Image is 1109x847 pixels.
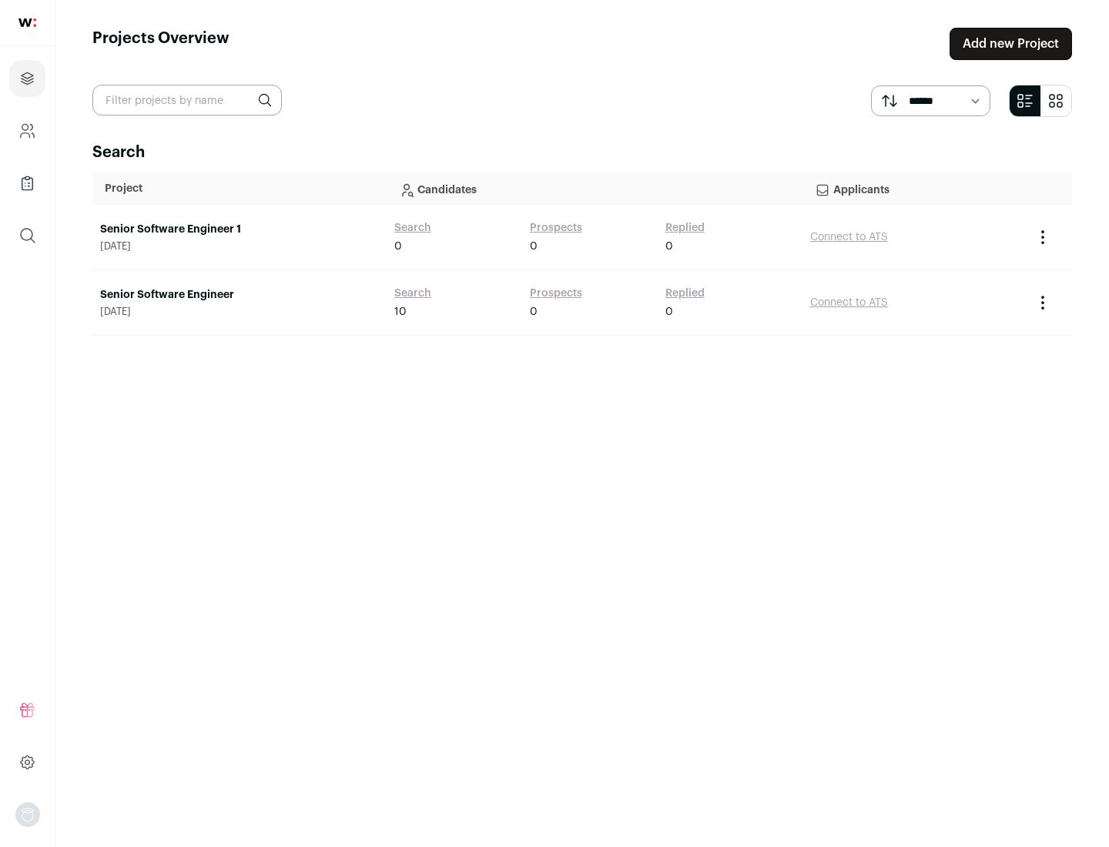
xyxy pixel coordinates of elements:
[100,222,379,237] a: Senior Software Engineer 1
[394,286,431,301] a: Search
[665,286,705,301] a: Replied
[530,239,538,254] span: 0
[92,28,230,60] h1: Projects Overview
[530,304,538,320] span: 0
[1034,293,1052,312] button: Project Actions
[9,60,45,97] a: Projects
[810,297,888,308] a: Connect to ATS
[815,173,1014,204] p: Applicants
[950,28,1072,60] a: Add new Project
[399,173,790,204] p: Candidates
[394,239,402,254] span: 0
[394,304,407,320] span: 10
[18,18,36,27] img: wellfound-shorthand-0d5821cbd27db2630d0214b213865d53afaa358527fdda9d0ea32b1df1b89c2c.svg
[100,306,379,318] span: [DATE]
[92,85,282,115] input: Filter projects by name
[665,304,673,320] span: 0
[9,112,45,149] a: Company and ATS Settings
[665,220,705,236] a: Replied
[810,232,888,243] a: Connect to ATS
[15,802,40,827] button: Open dropdown
[530,220,582,236] a: Prospects
[9,165,45,202] a: Company Lists
[100,287,379,303] a: Senior Software Engineer
[530,286,582,301] a: Prospects
[1034,228,1052,246] button: Project Actions
[394,220,431,236] a: Search
[100,240,379,253] span: [DATE]
[15,802,40,827] img: nopic.png
[665,239,673,254] span: 0
[105,181,374,196] p: Project
[92,142,1072,163] h2: Search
